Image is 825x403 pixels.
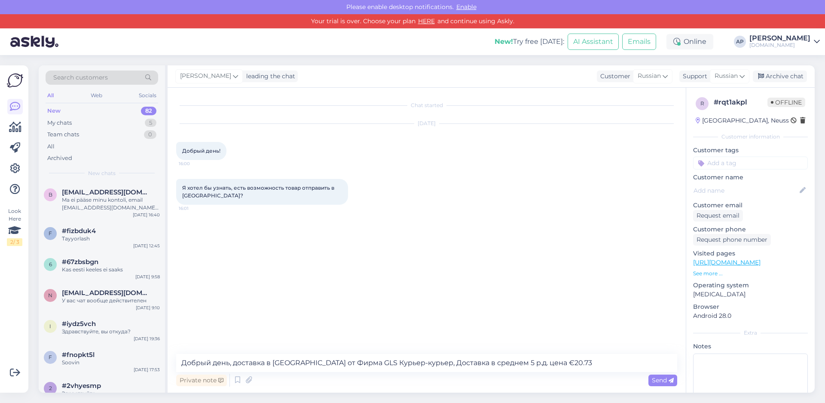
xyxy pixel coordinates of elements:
[693,133,808,141] div: Customer information
[666,34,713,49] div: Online
[47,142,55,151] div: All
[49,385,52,391] span: 2
[47,154,72,163] div: Archived
[182,148,220,154] span: Добрый день!
[62,297,160,305] div: У вас чат вообще действителен
[62,320,96,328] span: #iydz5vch
[749,35,810,42] div: [PERSON_NAME]
[714,97,767,108] div: # rqt1akpl
[62,188,151,196] span: braunoola@gmail.com
[176,102,677,109] div: Chat started
[62,359,160,366] div: Soovin
[47,130,79,139] div: Team chats
[622,34,656,50] button: Emails
[7,72,23,89] img: Askly Logo
[696,116,789,125] div: [GEOGRAPHIC_DATA], Neuss
[49,261,52,268] span: 6
[176,375,227,386] div: Private note
[693,270,808,277] p: See more ...
[46,90,55,101] div: All
[454,3,479,11] span: Enable
[144,130,156,139] div: 0
[62,351,95,359] span: #fnopkt5l
[693,281,808,290] p: Operating system
[715,71,738,81] span: Russian
[7,207,22,246] div: Look Here
[749,42,810,49] div: [DOMAIN_NAME]
[7,238,22,246] div: 2 / 3
[133,212,160,218] div: [DATE] 16:40
[694,186,798,195] input: Add name
[495,37,513,46] b: New!
[693,311,808,320] p: Android 28.0
[182,185,336,199] span: Я хотел бы узнать, есть возможность товар отправить в [GEOGRAPHIC_DATA]?
[693,173,808,182] p: Customer name
[47,107,61,115] div: New
[89,90,104,101] div: Web
[48,292,52,298] span: n
[49,323,51,329] span: i
[62,390,160,397] div: Здраствуйте
[693,201,808,210] p: Customer email
[693,342,808,351] p: Notes
[62,227,96,235] span: #fizbduk4
[243,72,295,81] div: leading the chat
[693,329,808,337] div: Extra
[49,230,52,237] span: f
[49,354,52,360] span: f
[137,90,158,101] div: Socials
[135,274,160,280] div: [DATE] 9:58
[134,366,160,373] div: [DATE] 17:53
[693,290,808,299] p: [MEDICAL_DATA]
[62,266,160,274] div: Kas eesti keeles ei saaks
[568,34,619,50] button: AI Assistant
[734,36,746,48] div: AP
[693,225,808,234] p: Customer phone
[136,305,160,311] div: [DATE] 9:10
[47,119,72,127] div: My chats
[62,235,160,243] div: Tayyorlash
[652,376,674,384] span: Send
[693,210,743,221] div: Request email
[638,71,661,81] span: Russian
[141,107,156,115] div: 82
[679,72,707,81] div: Support
[133,243,160,249] div: [DATE] 12:45
[134,335,160,342] div: [DATE] 19:36
[176,120,677,127] div: [DATE]
[62,289,151,297] span: nastyxa86@list.ru
[62,328,160,335] div: Здравствуйте, вы откуда?
[176,354,677,372] textarea: Добрый день, доставка в [GEOGRAPHIC_DATA] от Фирма GLS Курьер-курьер, Доставка в среднем 5 р.д. ц...
[597,72,630,81] div: Customer
[749,35,820,49] a: [PERSON_NAME][DOMAIN_NAME]
[62,258,98,266] span: #67zbsbgn
[62,196,160,212] div: Ma ei pääse minu kontoli, email [EMAIL_ADDRESS][DOMAIN_NAME] mi git parooliuuendamise linkki ei o...
[88,169,116,177] span: New chats
[62,382,101,390] span: #2vhyesmp
[416,17,437,25] a: HERE
[495,37,564,47] div: Try free [DATE]:
[753,71,807,82] div: Archive chat
[767,98,805,107] span: Offline
[693,146,808,155] p: Customer tags
[180,71,231,81] span: [PERSON_NAME]
[693,249,808,258] p: Visited pages
[693,234,771,246] div: Request phone number
[53,73,108,82] span: Search customers
[179,205,211,212] span: 16:01
[145,119,156,127] div: 5
[693,302,808,311] p: Browser
[693,157,808,169] input: Add a tag
[693,258,761,266] a: [URL][DOMAIN_NAME]
[179,160,211,167] span: 16:00
[49,191,52,198] span: b
[700,100,704,107] span: r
